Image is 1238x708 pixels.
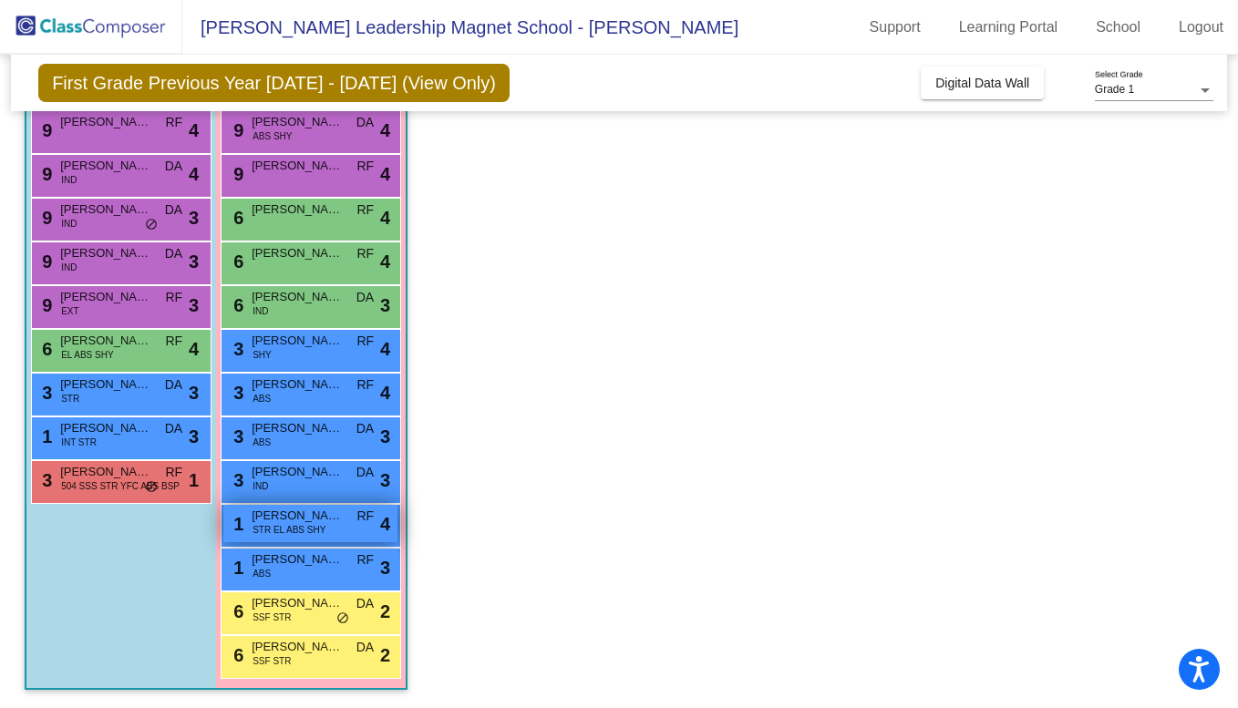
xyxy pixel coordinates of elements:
span: DA [165,157,182,176]
span: RF [165,463,182,482]
span: EL ABS SHY [61,348,113,362]
a: Logout [1164,13,1238,42]
span: 3 [229,383,243,403]
span: 3 [37,383,52,403]
span: [PERSON_NAME] [60,375,151,394]
span: DA [356,463,374,482]
span: 4 [380,379,390,406]
span: 3 [189,423,199,450]
span: 6 [229,251,243,272]
span: DA [356,419,374,438]
span: SSF STR [253,611,291,624]
span: RF [165,332,182,351]
span: [PERSON_NAME] [252,200,343,219]
span: 4 [380,160,390,188]
span: RF [356,507,374,526]
span: 4 [189,160,199,188]
span: 3 [37,470,52,490]
span: DA [356,288,374,307]
span: 3 [189,292,199,319]
span: RF [356,157,374,176]
span: RF [356,200,374,220]
span: 3 [189,248,199,275]
span: 3 [189,379,199,406]
span: 1 [229,558,243,578]
span: [PERSON_NAME] [252,550,343,569]
a: Learning Portal [944,13,1073,42]
span: Grade 1 [1095,83,1134,96]
span: [PERSON_NAME] [252,594,343,612]
span: 3 [229,470,243,490]
a: School [1081,13,1155,42]
span: [PERSON_NAME] [60,419,151,437]
span: DA [165,419,182,438]
span: [PERSON_NAME] [252,419,343,437]
span: [PERSON_NAME] [252,288,343,306]
span: 1 [189,467,199,494]
span: ABS [253,567,271,580]
span: SHY [253,348,272,362]
span: IND [61,217,77,231]
span: INT STR [61,436,97,449]
span: SSF STR [253,654,291,668]
span: 3 [380,554,390,581]
span: DA [356,113,374,132]
span: [PERSON_NAME] [60,463,151,481]
span: STR EL ABS SHY [253,523,325,537]
span: Digital Data Wall [935,76,1029,90]
span: 6 [229,645,243,665]
span: 3 [229,339,243,359]
span: First Grade Previous Year [DATE] - [DATE] (View Only) [38,64,510,102]
span: [PERSON_NAME] Leadership Magnet School - [PERSON_NAME] [182,13,738,42]
span: 6 [229,208,243,228]
span: [PERSON_NAME] [60,157,151,175]
span: [PERSON_NAME] [60,288,151,306]
span: 4 [189,117,199,144]
span: 9 [37,208,52,228]
span: RF [165,288,182,307]
span: RF [165,113,182,132]
span: STR [61,392,79,405]
span: 9 [37,251,52,272]
span: 9 [37,164,52,184]
span: ABS SHY [253,129,292,143]
span: [PERSON_NAME] [252,638,343,656]
span: 6 [229,295,243,315]
span: EXT [61,304,78,318]
span: [PERSON_NAME] [60,200,151,219]
span: 2 [380,598,390,625]
span: 9 [229,164,243,184]
span: RF [356,550,374,569]
span: 9 [37,295,52,315]
span: 1 [37,426,52,446]
span: IND [61,173,77,187]
span: 2 [380,641,390,669]
span: 4 [380,248,390,275]
span: [PERSON_NAME] [60,244,151,262]
span: DA [165,375,182,395]
span: 504 SSS STR YFC ABS BSP [61,479,180,493]
span: 3 [229,426,243,446]
span: 3 [189,204,199,231]
span: 9 [37,120,52,140]
span: 4 [189,335,199,363]
span: RF [356,332,374,351]
span: 4 [380,117,390,144]
span: 9 [229,120,243,140]
span: do_not_disturb_alt [145,218,158,232]
span: IND [253,479,268,493]
span: [PERSON_NAME] [60,113,151,131]
span: 4 [380,510,390,538]
span: [PERSON_NAME] [252,244,343,262]
span: [PERSON_NAME] [252,157,343,175]
button: Digital Data Wall [921,67,1044,99]
span: DA [356,594,374,613]
span: 3 [380,467,390,494]
span: IND [253,304,268,318]
span: RF [356,375,374,395]
span: DA [165,244,182,263]
span: [PERSON_NAME] [60,332,151,350]
span: do_not_disturb_alt [145,480,158,495]
span: 4 [380,204,390,231]
span: 6 [229,601,243,621]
